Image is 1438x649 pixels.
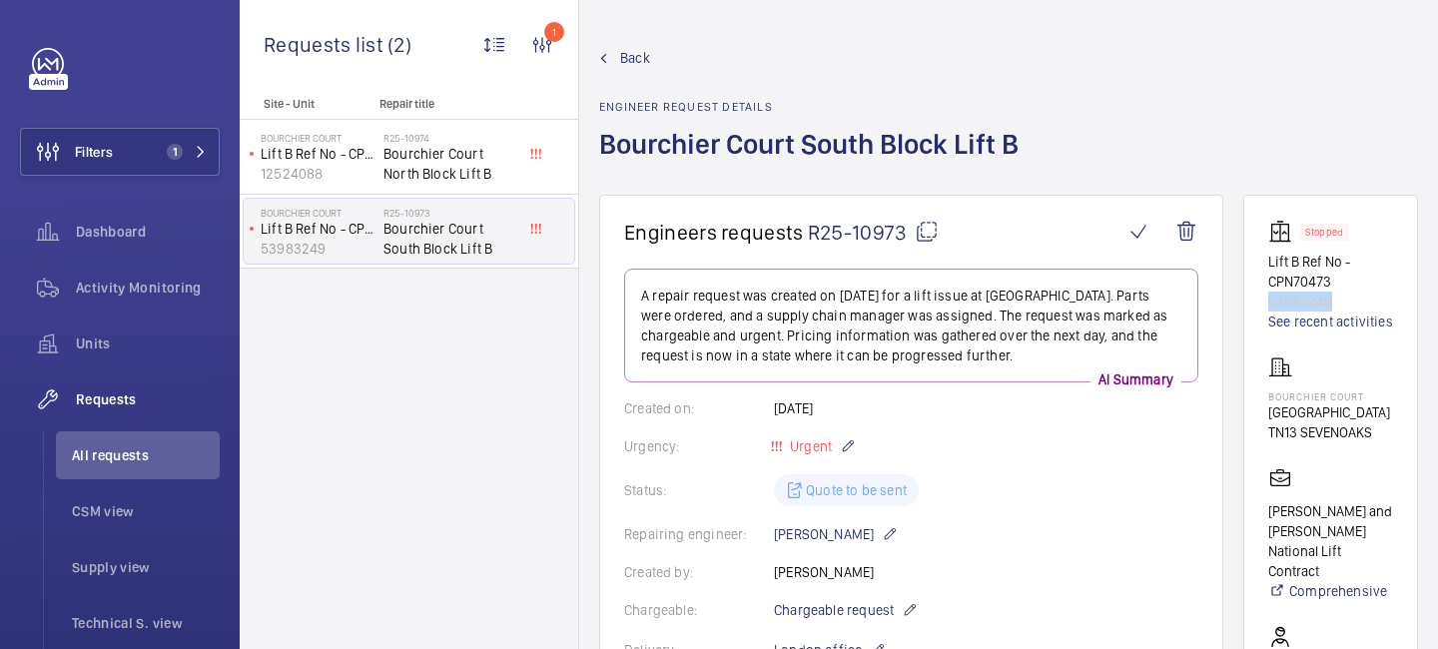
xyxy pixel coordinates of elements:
[1090,369,1181,389] p: AI Summary
[383,219,515,259] span: Bourchier Court South Block Lift B
[20,128,220,176] button: Filters1
[1268,581,1393,601] a: Comprehensive
[261,239,375,259] p: 53983249
[240,97,371,111] p: Site - Unit
[264,32,387,57] span: Requests list
[641,286,1181,365] p: A repair request was created on [DATE] for a lift issue at [GEOGRAPHIC_DATA]. Parts were ordered,...
[76,278,220,298] span: Activity Monitoring
[261,132,375,144] p: Bourchier Court
[1268,292,1393,312] p: 53983249
[1268,501,1393,581] p: [PERSON_NAME] and [PERSON_NAME] National Lift Contract
[76,222,220,242] span: Dashboard
[72,445,220,465] span: All requests
[808,220,939,245] span: R25-10973
[72,501,220,521] span: CSM view
[76,333,220,353] span: Units
[1268,390,1390,402] p: Bourchier Court
[383,207,515,219] h2: R25-10973
[786,438,832,454] span: Urgent
[261,207,375,219] p: Bourchier Court
[1268,422,1390,442] p: TN13 SEVENOAKS
[774,600,894,620] span: Chargeable request
[261,219,375,239] p: Lift B Ref No - CPN70473
[599,100,1031,114] h2: Engineer request details
[624,220,804,245] span: Engineers requests
[72,613,220,633] span: Technical S. view
[379,97,511,111] p: Repair title
[1268,220,1300,244] img: elevator.svg
[1268,252,1393,292] p: Lift B Ref No - CPN70473
[599,126,1031,195] h1: Bourchier Court South Block Lift B
[261,164,375,184] p: 12524088
[76,389,220,409] span: Requests
[72,557,220,577] span: Supply view
[1305,229,1343,236] p: Stopped
[620,48,650,68] span: Back
[261,144,375,164] p: Lift B Ref No - CPN70475
[1268,312,1393,331] a: See recent activities
[383,132,515,144] h2: R25-10974
[774,522,898,546] p: [PERSON_NAME]
[1268,402,1390,422] p: [GEOGRAPHIC_DATA]
[167,144,183,160] span: 1
[75,142,113,162] span: Filters
[383,144,515,184] span: Bourchier Court North Block Lift B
